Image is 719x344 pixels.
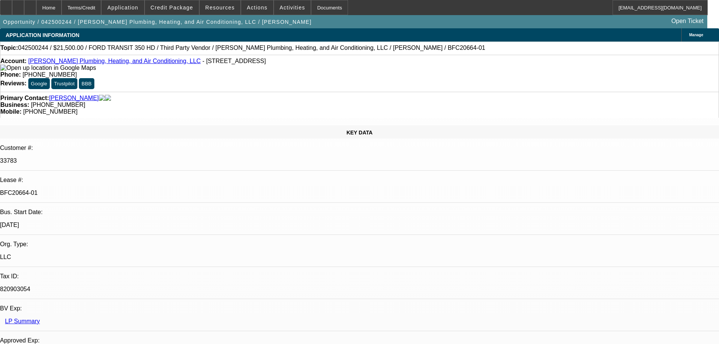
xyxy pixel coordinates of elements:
[0,65,96,71] a: View Google Maps
[5,318,40,324] a: LP Summary
[200,0,240,15] button: Resources
[6,32,79,38] span: APPLICATION INFORMATION
[0,95,49,102] strong: Primary Contact:
[0,108,22,115] strong: Mobile:
[274,0,311,15] button: Activities
[49,95,99,102] a: [PERSON_NAME]
[18,45,485,51] span: 042500244 / $21,500.00 / FORD TRANSIT 350 HD / Third Party Vendor / [PERSON_NAME] Plumbing, Heati...
[3,19,312,25] span: Opportunity / 042500244 / [PERSON_NAME] Plumbing, Heating, and Air Conditioning, LLC / [PERSON_NAME]
[205,5,235,11] span: Resources
[28,58,201,64] a: [PERSON_NAME] Plumbing, Heating, and Air Conditioning, LLC
[241,0,273,15] button: Actions
[0,65,96,71] img: Open up location in Google Maps
[105,95,111,102] img: linkedin-icon.png
[51,78,77,89] button: Trustpilot
[28,78,50,89] button: Google
[668,15,707,28] a: Open Ticket
[0,58,26,64] strong: Account:
[346,130,373,136] span: KEY DATA
[31,102,85,108] span: [PHONE_NUMBER]
[689,33,703,37] span: Manage
[0,45,18,51] strong: Topic:
[107,5,138,11] span: Application
[23,71,77,78] span: [PHONE_NUMBER]
[151,5,193,11] span: Credit Package
[23,108,77,115] span: [PHONE_NUMBER]
[202,58,266,64] span: - [STREET_ADDRESS]
[99,95,105,102] img: facebook-icon.png
[280,5,305,11] span: Activities
[0,102,29,108] strong: Business:
[0,80,26,86] strong: Reviews:
[102,0,144,15] button: Application
[247,5,268,11] span: Actions
[0,71,21,78] strong: Phone:
[145,0,199,15] button: Credit Package
[79,78,94,89] button: BBB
